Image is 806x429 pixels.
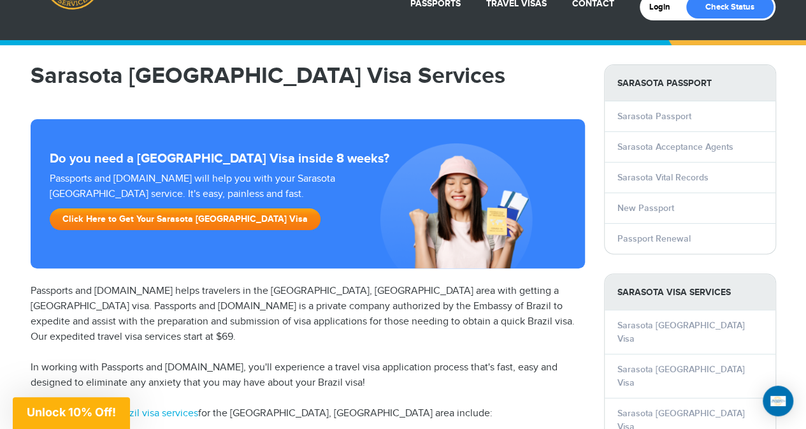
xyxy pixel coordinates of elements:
[617,233,691,244] a: Passport Renewal
[605,274,775,310] strong: Sarasota Visa Services
[31,64,585,87] h1: Sarasota [GEOGRAPHIC_DATA] Visa Services
[763,386,793,416] div: Open Intercom Messenger
[617,142,733,152] a: Sarasota Acceptance Agents
[617,172,709,183] a: Sarasota Vital Records
[50,151,566,166] strong: Do you need a [GEOGRAPHIC_DATA] Visa inside 8 weeks?
[617,203,674,214] a: New Passport
[649,2,679,12] a: Login
[45,171,352,236] div: Passports and [DOMAIN_NAME] will help you with your Sarasota [GEOGRAPHIC_DATA] service. It's easy...
[605,65,775,101] strong: Sarasota Passport
[31,406,585,421] p: The benefits of our for the [GEOGRAPHIC_DATA], [GEOGRAPHIC_DATA] area include:
[27,405,116,419] span: Unlock 10% Off!
[617,111,691,122] a: Sarasota Passport
[617,364,745,388] a: Sarasota [GEOGRAPHIC_DATA] Visa
[115,407,198,419] a: Brazil visa services
[617,320,745,344] a: Sarasota [GEOGRAPHIC_DATA] Visa
[31,360,585,391] p: In working with Passports and [DOMAIN_NAME], you'll experience a travel visa application process ...
[50,208,320,230] a: Click Here to Get Your Sarasota [GEOGRAPHIC_DATA] Visa
[31,284,585,345] p: Passports and [DOMAIN_NAME] helps travelers in the [GEOGRAPHIC_DATA], [GEOGRAPHIC_DATA] area with...
[13,397,130,429] div: Unlock 10% Off!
